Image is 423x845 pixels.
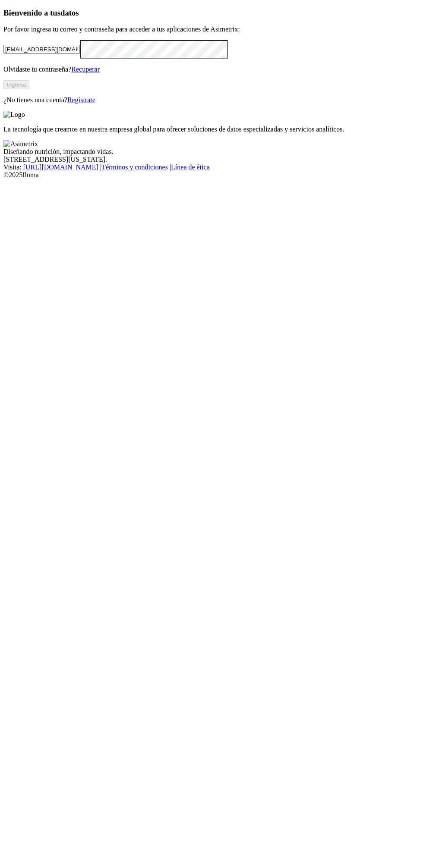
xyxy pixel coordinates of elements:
div: © 2025 Iluma [3,171,420,179]
span: datos [60,8,79,17]
h3: Bienvenido a tus [3,8,420,18]
a: Recuperar [71,66,100,73]
div: Diseñando nutrición, impactando vidas. [3,148,420,156]
img: Logo [3,111,25,119]
p: Olvidaste tu contraseña? [3,66,420,73]
div: [STREET_ADDRESS][US_STATE]. [3,156,420,163]
div: Visita : | | [3,163,420,171]
button: Ingresa [3,80,29,89]
p: Por favor ingresa tu correo y contraseña para acceder a tus aplicaciones de Asimetrix: [3,25,420,33]
input: Tu correo [3,45,80,54]
p: La tecnología que creamos en nuestra empresa global para ofrecer soluciones de datos especializad... [3,125,420,133]
a: Línea de ética [171,163,210,171]
a: Regístrate [67,96,95,103]
a: [URL][DOMAIN_NAME] [23,163,98,171]
a: Términos y condiciones [101,163,168,171]
img: Asimetrix [3,140,38,148]
p: ¿No tienes una cuenta? [3,96,420,104]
